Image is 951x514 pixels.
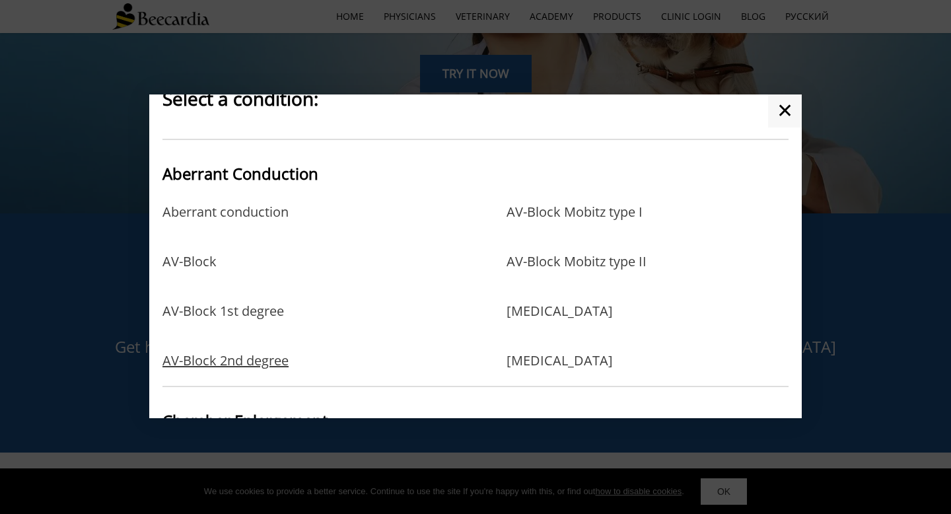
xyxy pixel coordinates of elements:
[507,353,613,369] a: [MEDICAL_DATA]
[162,303,284,346] a: AV-Block 1st degree
[507,303,613,346] a: [MEDICAL_DATA]
[162,204,289,247] a: Aberrant conduction
[507,254,647,297] a: AV-Block Mobitz type II
[768,94,802,128] a: ✕
[162,254,217,297] a: AV-Block
[507,204,643,247] a: AV-Block Mobitz type I
[162,163,318,184] span: Aberrant Conduction
[162,353,289,369] a: AV-Block 2nd degree
[162,410,328,431] span: Chamber Enlargement
[162,86,318,111] span: Select a condition:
